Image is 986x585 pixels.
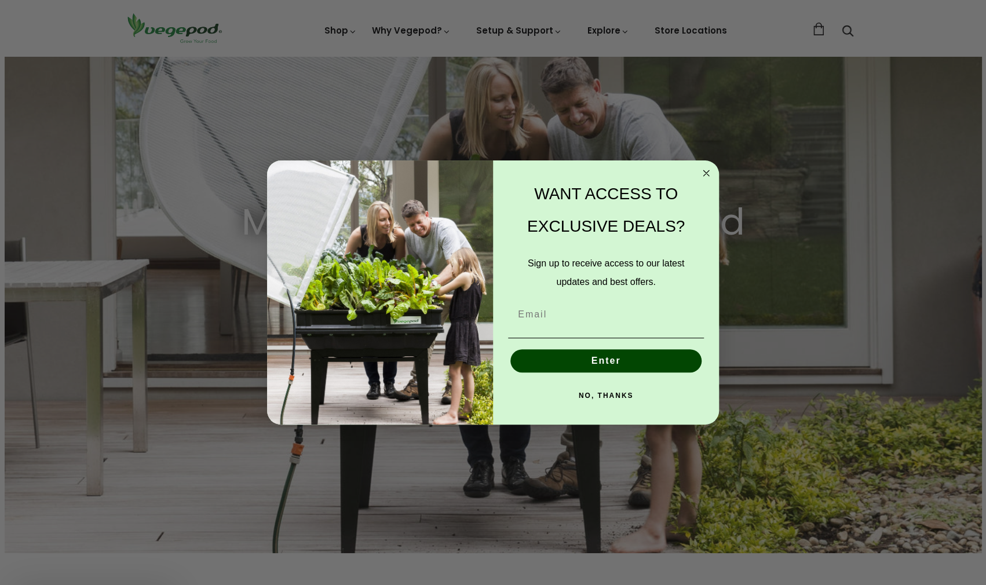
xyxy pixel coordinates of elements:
[527,185,685,235] span: WANT ACCESS TO EXCLUSIVE DEALS?
[508,303,704,326] input: Email
[510,349,702,372] button: Enter
[528,258,684,287] span: Sign up to receive access to our latest updates and best offers.
[267,160,493,425] img: e9d03583-1bb1-490f-ad29-36751b3212ff.jpeg
[508,384,704,407] button: NO, THANKS
[699,166,713,180] button: Close dialog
